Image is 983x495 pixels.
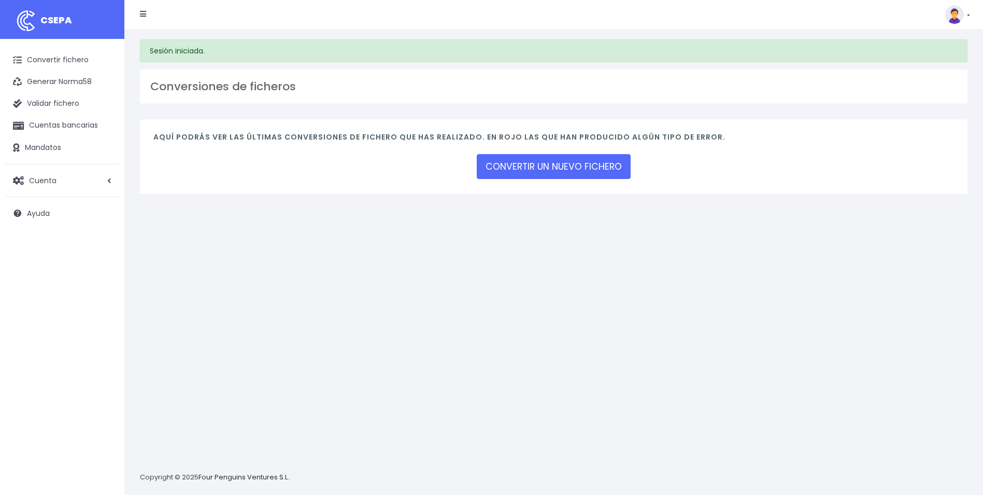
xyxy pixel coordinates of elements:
span: Cuenta [29,175,56,185]
a: Ayuda [5,202,119,224]
img: profile [945,5,964,24]
a: Validar fichero [5,93,119,115]
span: CSEPA [40,13,72,26]
a: Cuentas bancarias [5,115,119,136]
span: Ayuda [27,208,50,218]
a: Convertir fichero [5,49,119,71]
a: Generar Norma58 [5,71,119,93]
a: Cuenta [5,170,119,191]
h4: Aquí podrás ver las últimas conversiones de fichero que has realizado. En rojo las que han produc... [153,133,954,147]
a: Four Penguins Ventures S.L. [198,472,289,482]
h3: Conversiones de ficheros [150,80,957,93]
img: logo [13,8,39,34]
div: Sesión iniciada. [140,39,967,62]
a: CONVERTIR UN NUEVO FICHERO [477,154,631,179]
a: Mandatos [5,137,119,159]
p: Copyright © 2025 . [140,472,291,483]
